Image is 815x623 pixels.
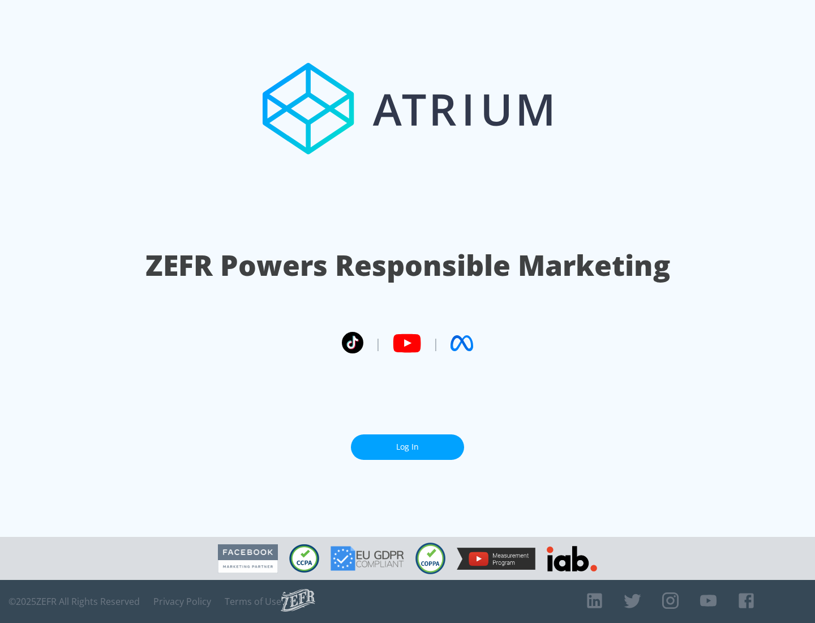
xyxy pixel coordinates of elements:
img: YouTube Measurement Program [457,548,535,570]
img: COPPA Compliant [415,543,445,574]
span: © 2025 ZEFR All Rights Reserved [8,596,140,607]
img: CCPA Compliant [289,544,319,573]
img: Facebook Marketing Partner [218,544,278,573]
img: GDPR Compliant [331,546,404,571]
img: IAB [547,546,597,571]
span: | [432,335,439,352]
span: | [375,335,381,352]
h1: ZEFR Powers Responsible Marketing [145,246,670,285]
a: Privacy Policy [153,596,211,607]
a: Log In [351,434,464,460]
a: Terms of Use [225,596,281,607]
